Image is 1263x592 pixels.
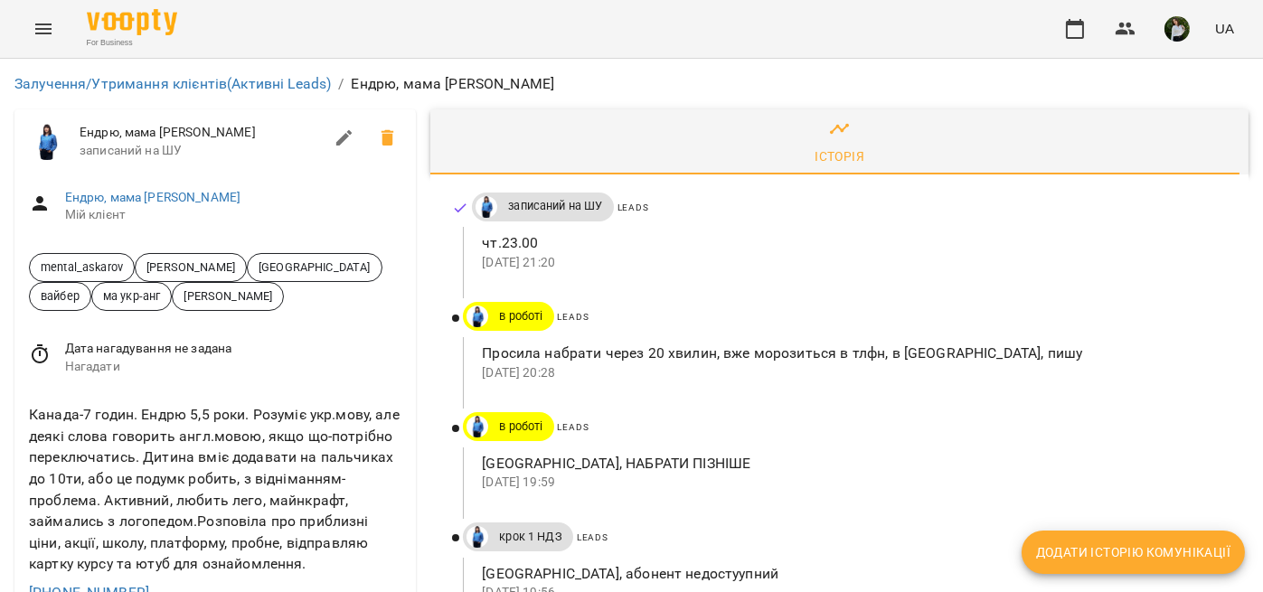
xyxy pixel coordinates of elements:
[25,400,405,578] div: Канада-7 годин. Ендрю 5,5 роки. Розуміє укр.мову, але деякі слова говорить англ.мовою, якщо що-по...
[173,287,283,305] span: [PERSON_NAME]
[1022,531,1245,574] button: Додати історію комунікації
[482,563,1220,585] p: [GEOGRAPHIC_DATA], абонент недостуупний
[22,7,65,51] button: Menu
[92,287,171,305] span: ма укр-анг
[1036,541,1230,563] span: Додати історію комунікації
[1215,19,1234,38] span: UA
[136,258,246,276] span: [PERSON_NAME]
[482,364,1220,382] p: [DATE] 20:28
[65,340,402,358] span: Дата нагадування не задана
[482,453,1220,475] p: [GEOGRAPHIC_DATA], НАБРАТИ ПІЗНІШЕ
[1164,16,1190,42] img: 6b662c501955233907b073253d93c30f.jpg
[87,37,177,49] span: For Business
[30,258,134,276] span: mental_askarov
[482,254,1220,272] p: [DATE] 21:20
[476,196,497,218] img: Дащенко Аня
[617,202,649,212] span: Leads
[352,73,555,95] p: Ендрю, мама [PERSON_NAME]
[65,206,402,224] span: Мій клієнт
[558,312,589,322] span: Leads
[248,258,382,276] span: [GEOGRAPHIC_DATA]
[65,190,241,204] a: Ендрю, мама [PERSON_NAME]
[29,124,65,160] img: Дащенко Аня
[815,146,864,167] div: Історія
[467,526,488,548] img: Дащенко Аня
[497,198,613,214] span: записаний на ШУ
[558,422,589,432] span: Leads
[472,196,497,218] a: Дащенко Аня
[482,474,1220,492] p: [DATE] 19:59
[338,73,344,95] li: /
[482,343,1220,364] p: Просила набрати через 20 хвилин, вже морозиться в тлфн, в [GEOGRAPHIC_DATA], пишу
[463,526,488,548] a: Дащенко Аня
[482,232,1220,254] p: чт.23.00
[577,532,608,542] span: Leads
[14,73,1249,95] nav: breadcrumb
[14,75,331,92] a: Залучення/Утримання клієнтів(Активні Leads)
[488,418,553,435] span: в роботі
[30,287,90,305] span: вайбер
[463,416,488,437] a: Дащенко Аня
[87,9,177,35] img: Voopty Logo
[65,358,402,376] span: Нагадати
[463,305,488,327] a: Дащенко Аня
[1208,12,1241,45] button: UA
[488,529,572,545] span: крок 1 НДЗ
[488,308,553,324] span: в роботі
[80,124,323,142] span: Ендрю, мама [PERSON_NAME]
[80,142,323,160] span: записаний на ШУ
[467,416,488,437] img: Дащенко Аня
[467,305,488,327] img: Дащенко Аня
